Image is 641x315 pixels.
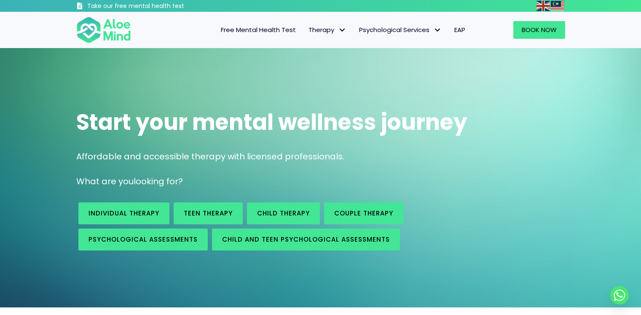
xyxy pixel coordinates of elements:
[87,2,229,11] h3: Take our free mental health test
[212,229,400,250] a: Child and Teen Psychological assessments
[551,1,564,11] img: ms
[536,1,550,11] img: en
[215,21,302,39] a: Free Mental Health Test
[76,151,565,163] p: Affordable and accessible therapy with licensed professionals.
[76,107,467,137] span: Start your mental wellness journey
[222,235,390,244] span: Child and Teen Psychological assessments
[308,25,346,34] span: Therapy
[454,25,465,34] span: EAP
[551,1,565,11] a: Malay
[134,175,183,187] span: looking for?
[610,286,629,304] a: Whatsapp
[334,209,393,218] span: Couple therapy
[142,21,472,39] nav: Menu
[76,175,134,187] span: What are you
[336,24,349,36] span: Therapy: submenu
[302,21,353,39] a: TherapyTherapy: submenu
[353,21,448,39] a: Psychological ServicesPsychological Services: submenu
[174,202,243,224] a: Teen Therapy
[76,2,229,12] a: Take our free mental health test
[536,1,551,11] a: English
[78,202,169,224] a: Individual therapy
[359,25,442,34] span: Psychological Services
[78,229,208,250] a: Psychological assessments
[324,202,403,224] a: Couple therapy
[76,16,131,44] img: Aloe mind Logo
[448,21,472,39] a: EAP
[247,202,320,224] a: Child Therapy
[89,235,198,244] span: Psychological assessments
[432,24,444,36] span: Psychological Services: submenu
[89,209,159,218] span: Individual therapy
[522,25,557,34] span: Book Now
[184,209,233,218] span: Teen Therapy
[221,25,296,34] span: Free Mental Health Test
[257,209,310,218] span: Child Therapy
[513,21,565,39] a: Book Now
